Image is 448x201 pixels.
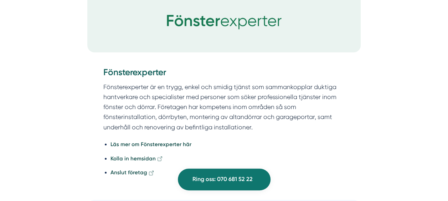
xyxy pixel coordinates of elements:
[110,169,155,176] a: Anslut företag
[110,155,156,162] strong: Kolla in hemsidan
[103,66,345,82] h3: Fönsterexperter
[110,155,163,162] a: Kolla in hemsidan
[192,175,253,184] span: Ring oss: 070 681 52 22
[103,82,345,132] p: Fönsterexperter är en trygg, enkel och smidig tjänst som sammankopplar duktiga hantverkare och sp...
[110,141,191,148] a: Läs mer om Fönsterexperter här
[110,169,147,176] strong: Anslut företag
[178,169,271,190] a: Ring oss: 070 681 52 22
